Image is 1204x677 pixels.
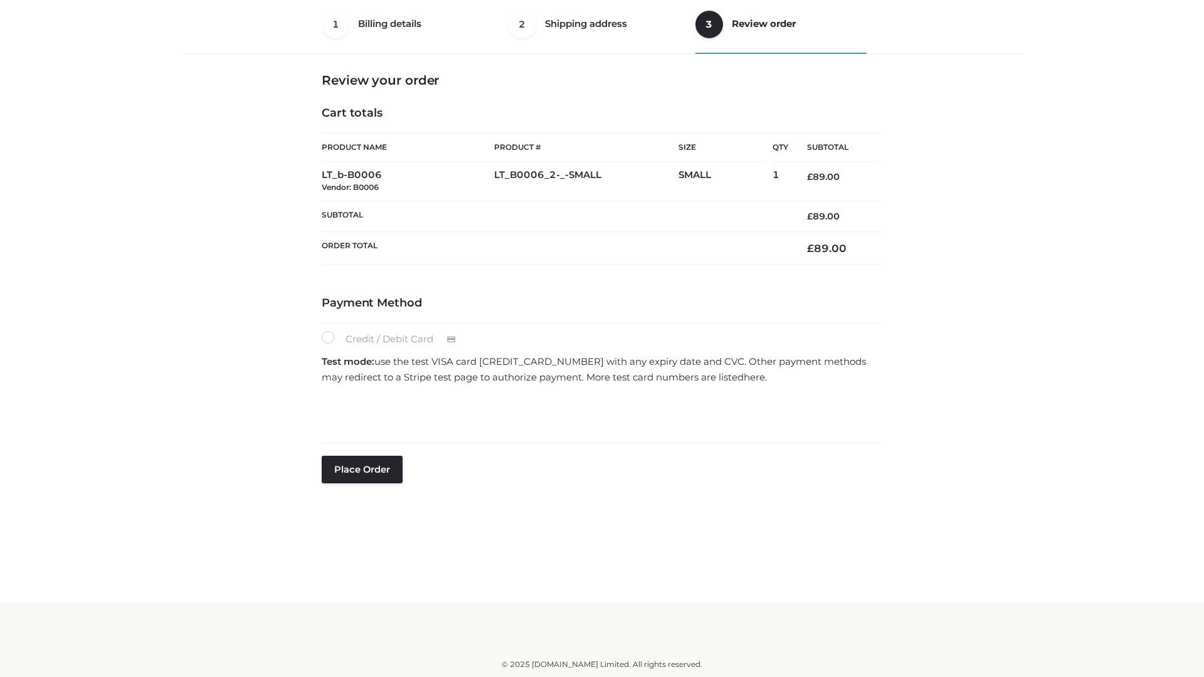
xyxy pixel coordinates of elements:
th: Subtotal [322,201,788,231]
strong: Test mode: [322,355,374,367]
th: Product # [494,133,679,162]
bdi: 89.00 [807,242,847,255]
th: Order Total [322,232,788,265]
h4: Cart totals [322,107,882,120]
span: £ [807,171,813,182]
span: £ [807,242,814,255]
td: 1 [773,162,788,201]
button: Place order [322,456,403,483]
th: Qty [773,133,788,162]
div: © 2025 [DOMAIN_NAME] Limited. All rights reserved. [186,658,1018,671]
p: use the test VISA card [CREDIT_CARD_NUMBER] with any expiry date and CVC. Other payment methods m... [322,354,882,386]
a: here [744,371,765,383]
bdi: 89.00 [807,211,840,222]
th: Size [679,134,766,162]
td: SMALL [679,162,773,201]
img: Credit / Debit Card [440,332,463,347]
td: LT_b-B0006 [322,162,494,201]
iframe: Secure payment input frame [319,389,880,435]
h4: Payment Method [322,297,882,310]
th: Subtotal [788,134,882,162]
bdi: 89.00 [807,171,840,182]
th: Product Name [322,133,494,162]
small: Vendor: B0006 [322,182,379,192]
label: Credit / Debit Card [322,331,469,347]
h3: Review your order [322,73,882,88]
span: £ [807,211,813,222]
td: LT_B0006_2-_-SMALL [494,162,679,201]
